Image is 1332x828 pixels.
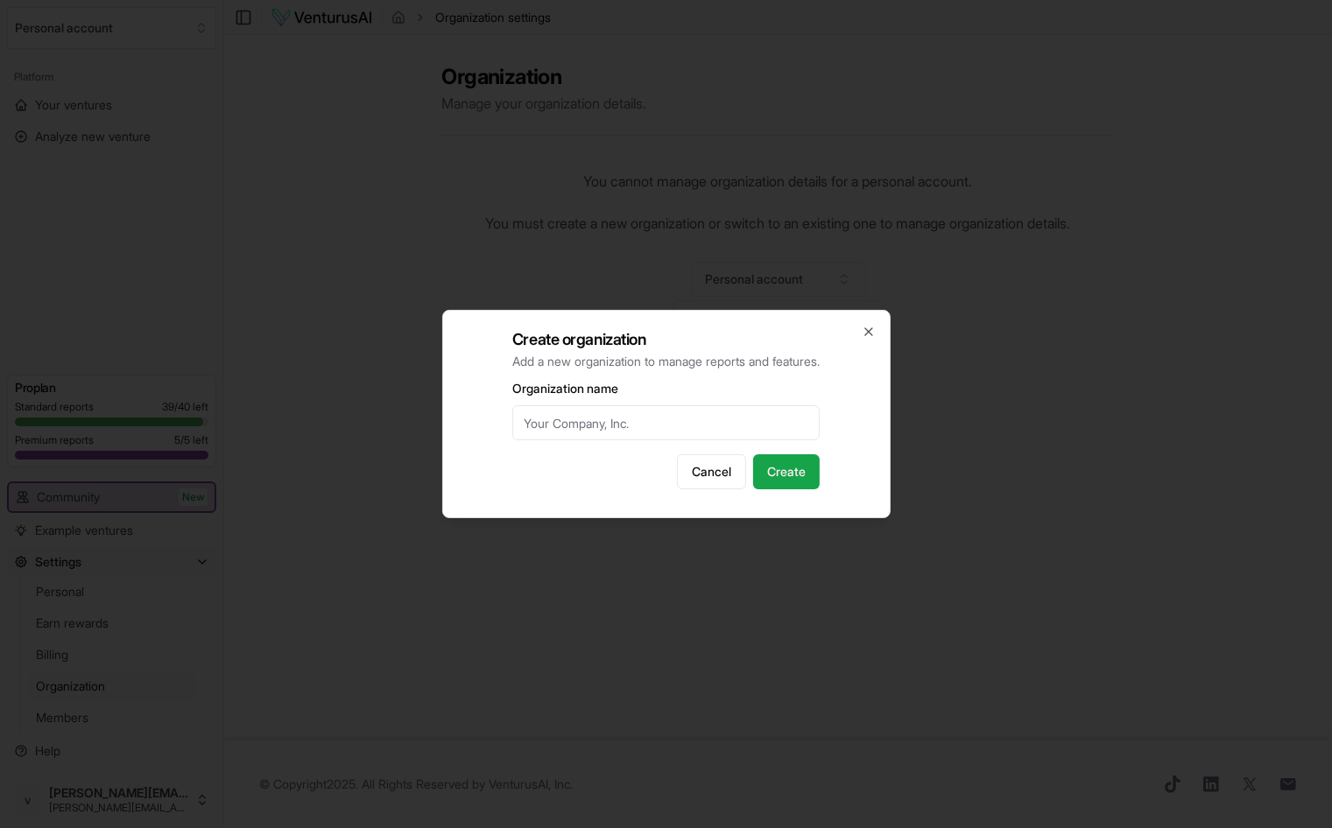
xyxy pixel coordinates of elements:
[753,454,820,489] button: Create
[677,454,746,489] button: Cancel
[512,405,820,440] input: Your Company, Inc.
[512,332,820,347] h2: Create organization
[512,353,820,370] p: Add a new organization to manage reports and features.
[512,381,618,396] label: Organization name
